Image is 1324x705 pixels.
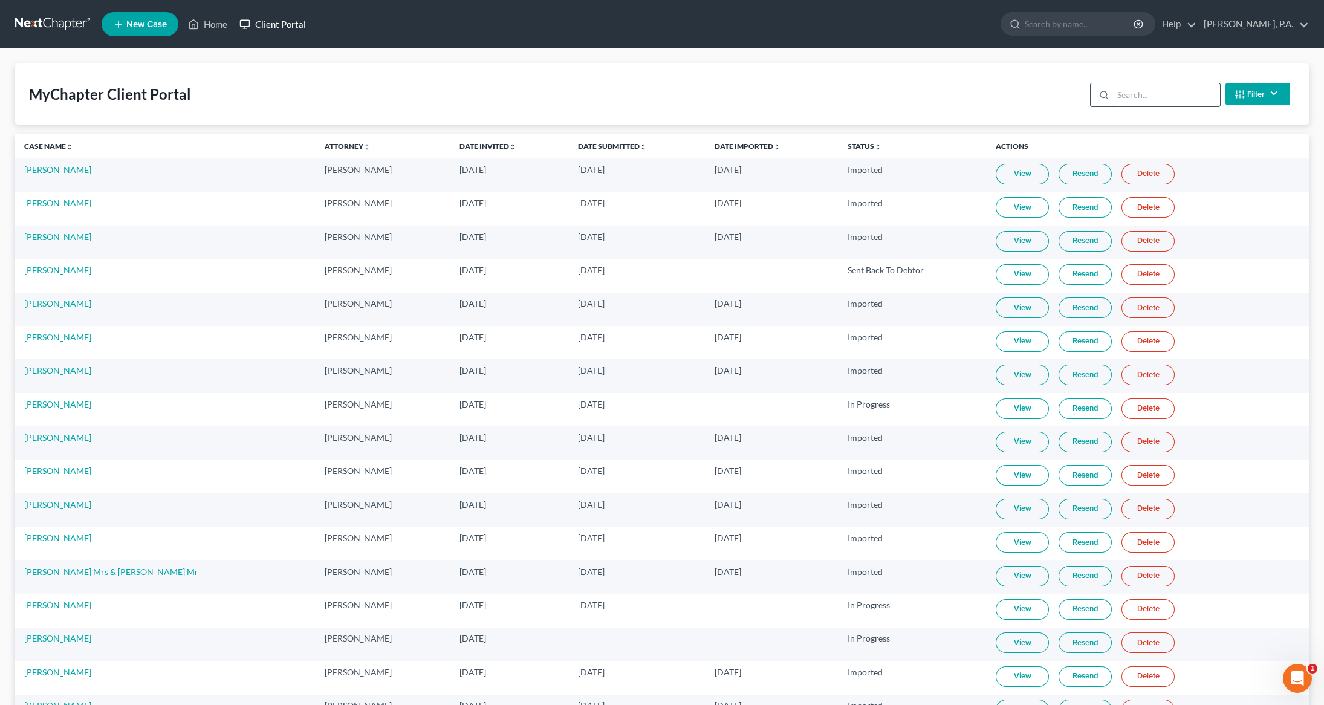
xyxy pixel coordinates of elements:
[24,499,91,510] a: [PERSON_NAME]
[996,532,1049,553] a: View
[1121,197,1175,218] a: Delete
[715,232,741,242] span: [DATE]
[996,331,1049,352] a: View
[838,359,987,392] td: Imported
[459,232,486,242] span: [DATE]
[715,198,741,208] span: [DATE]
[996,398,1049,419] a: View
[838,460,987,493] td: Imported
[996,599,1049,620] a: View
[1308,664,1317,674] span: 1
[996,231,1049,252] a: View
[996,432,1049,452] a: View
[996,499,1049,519] a: View
[126,20,167,29] span: New Case
[578,567,605,577] span: [DATE]
[315,426,449,460] td: [PERSON_NAME]
[24,164,91,175] a: [PERSON_NAME]
[578,164,605,175] span: [DATE]
[24,298,91,308] a: [PERSON_NAME]
[459,265,486,275] span: [DATE]
[838,192,987,225] td: Imported
[715,533,741,543] span: [DATE]
[24,399,91,409] a: [PERSON_NAME]
[773,143,780,151] i: unfold_more
[24,365,91,375] a: [PERSON_NAME]
[315,359,449,392] td: [PERSON_NAME]
[715,567,741,577] span: [DATE]
[315,192,449,225] td: [PERSON_NAME]
[578,600,605,610] span: [DATE]
[996,164,1049,184] a: View
[325,141,371,151] a: Attorneyunfold_more
[1059,666,1112,687] a: Resend
[578,141,647,151] a: Date Submittedunfold_more
[838,628,987,661] td: In Progress
[24,466,91,476] a: [PERSON_NAME]
[1059,465,1112,486] a: Resend
[1121,465,1175,486] a: Delete
[578,265,605,275] span: [DATE]
[459,298,486,308] span: [DATE]
[838,158,987,192] td: Imported
[315,393,449,426] td: [PERSON_NAME]
[315,560,449,594] td: [PERSON_NAME]
[1113,83,1220,106] input: Search...
[838,259,987,292] td: Sent Back To Debtor
[996,297,1049,318] a: View
[578,399,605,409] span: [DATE]
[996,666,1049,687] a: View
[1121,297,1175,318] a: Delete
[24,667,91,677] a: [PERSON_NAME]
[1059,632,1112,653] a: Resend
[315,326,449,359] td: [PERSON_NAME]
[1156,13,1196,35] a: Help
[838,393,987,426] td: In Progress
[848,141,881,151] a: Statusunfold_more
[1059,566,1112,586] a: Resend
[459,600,486,610] span: [DATE]
[1059,499,1112,519] a: Resend
[233,13,312,35] a: Client Portal
[1121,666,1175,687] a: Delete
[24,633,91,643] a: [PERSON_NAME]
[1059,197,1112,218] a: Resend
[459,164,486,175] span: [DATE]
[1059,164,1112,184] a: Resend
[459,466,486,476] span: [DATE]
[838,493,987,527] td: Imported
[1059,432,1112,452] a: Resend
[1059,532,1112,553] a: Resend
[996,465,1049,486] a: View
[1059,599,1112,620] a: Resend
[1025,13,1135,35] input: Search by name...
[1059,365,1112,385] a: Resend
[315,527,449,560] td: [PERSON_NAME]
[459,533,486,543] span: [DATE]
[315,661,449,694] td: [PERSON_NAME]
[578,365,605,375] span: [DATE]
[182,13,233,35] a: Home
[838,326,987,359] td: Imported
[838,226,987,259] td: Imported
[1121,499,1175,519] a: Delete
[1225,83,1290,105] button: Filter
[459,499,486,510] span: [DATE]
[1059,398,1112,419] a: Resend
[715,667,741,677] span: [DATE]
[578,466,605,476] span: [DATE]
[996,197,1049,218] a: View
[1121,599,1175,620] a: Delete
[1059,331,1112,352] a: Resend
[715,332,741,342] span: [DATE]
[1059,264,1112,285] a: Resend
[315,460,449,493] td: [PERSON_NAME]
[315,293,449,326] td: [PERSON_NAME]
[459,633,486,643] span: [DATE]
[1121,632,1175,653] a: Delete
[1121,398,1175,419] a: Delete
[459,399,486,409] span: [DATE]
[838,426,987,460] td: Imported
[715,164,741,175] span: [DATE]
[315,594,449,627] td: [PERSON_NAME]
